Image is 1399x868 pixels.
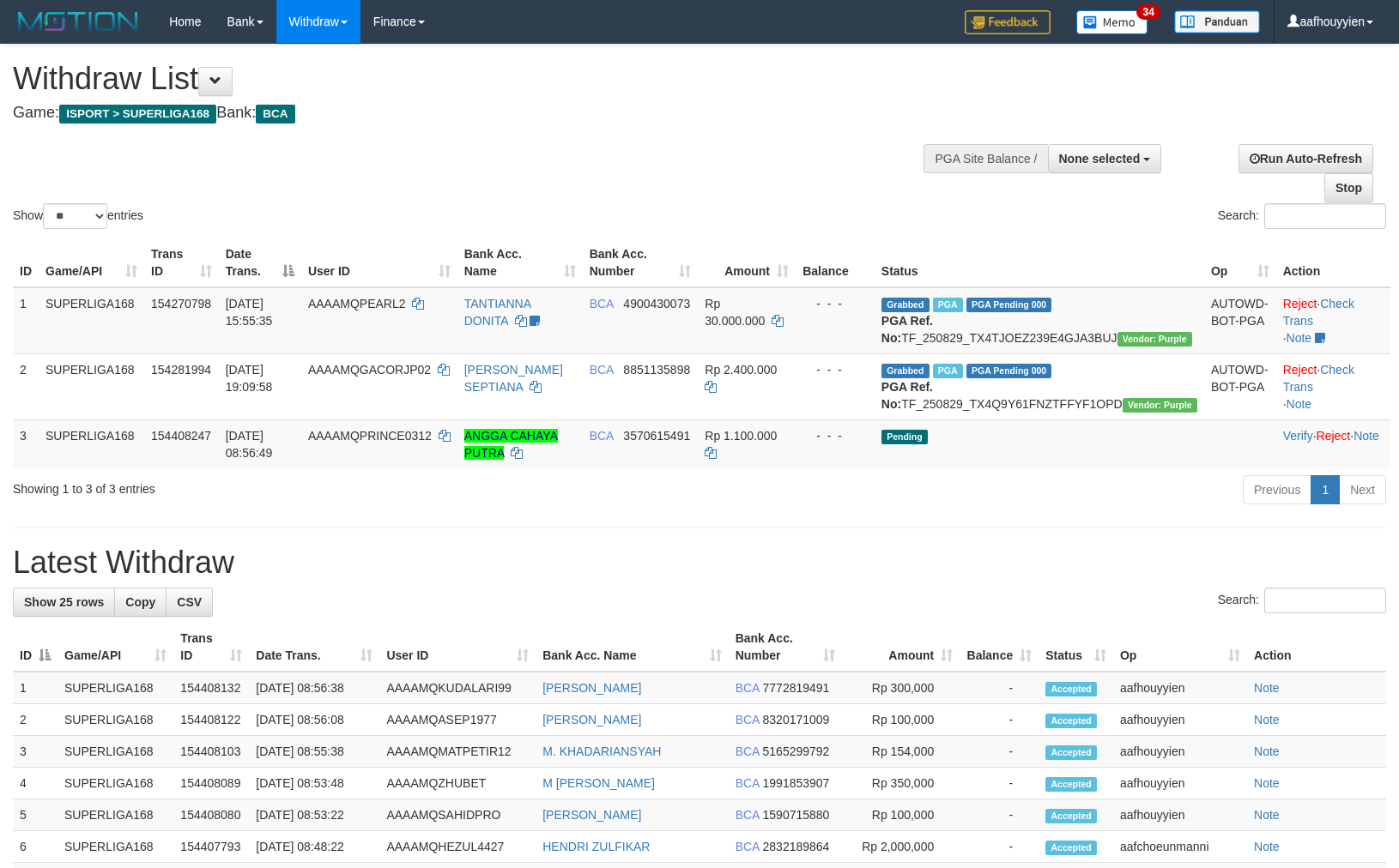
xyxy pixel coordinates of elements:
span: Copy 1590715880 to clipboard [763,808,830,822]
td: [DATE] 08:56:08 [249,704,379,736]
td: 6 [13,831,58,863]
a: Stop [1324,173,1373,202]
span: Copy 5165299792 to clipboard [763,744,830,758]
span: Grabbed [881,364,930,378]
td: 154408122 [173,704,249,736]
td: Rp 100,000 [842,704,960,736]
span: PGA Pending [966,364,1052,378]
select: Showentries [43,203,107,229]
b: PGA Ref. No: [881,380,933,411]
th: Bank Acc. Number: activate to sort column ascending [729,623,842,672]
th: Game/API: activate to sort column ascending [58,623,173,672]
h4: Game: Bank: [13,105,916,122]
a: CSV [166,588,213,617]
a: Verify [1283,429,1313,443]
span: 154408247 [151,429,211,443]
td: 1 [13,672,58,704]
span: Rp 30.000.000 [705,297,765,328]
th: Date Trans.: activate to sort column ascending [249,623,379,672]
div: Showing 1 to 3 of 3 entries [13,473,570,497]
a: 1 [1311,475,1340,504]
span: [DATE] 08:56:49 [226,429,273,460]
span: Copy 2832189864 to clipboard [763,840,830,853]
td: - [960,736,1039,768]
div: PGA Site Balance / [924,144,1047,173]
td: 3 [13,419,39,468]
h1: Latest Withdraw [13,546,1386,580]
td: AUTOWD-BOT-PGA [1204,287,1276,354]
th: ID: activate to sort column descending [13,623,58,672]
span: Copy 1991853907 to clipboard [763,776,830,790]
a: Show 25 rows [13,588,115,617]
span: 34 [1136,4,1160,20]
div: - - - [802,295,868,312]
img: Feedback.jpg [965,10,1051,34]
span: BCA [256,105,294,124]
label: Show entries [13,203,143,229]
th: Action [1247,623,1386,672]
td: [DATE] 08:53:48 [249,768,379,799]
span: BCA [736,808,760,822]
span: 154281994 [151,363,211,377]
span: ISPORT > SUPERLIGA168 [59,105,216,124]
td: Rp 350,000 [842,768,960,799]
td: · · [1276,353,1390,419]
td: - [960,704,1039,736]
span: [DATE] 15:55:35 [226,297,273,328]
span: Copy 3570615491 to clipboard [623,429,690,443]
a: [PERSON_NAME] SEPTIANA [464,363,563,394]
td: aafchoeunmanni [1113,831,1247,863]
th: Bank Acc. Name: activate to sort column ascending [536,623,728,672]
a: [PERSON_NAME] [542,681,641,695]
span: Copy 4900430073 to clipboard [623,297,690,310]
span: PGA Pending [966,298,1052,312]
span: Copy 8851135898 to clipboard [623,363,690,377]
th: Trans ID: activate to sort column ascending [144,238,219,287]
b: PGA Ref. No: [881,314,933,345]
td: [DATE] 08:48:22 [249,831,379,863]
a: Check Trans [1283,363,1354,394]
span: Accepted [1045,809,1097,823]
span: AAAAMQGACORJP02 [308,363,431,377]
span: Pending [881,430,928,444]
td: 3 [13,736,58,768]
td: 154408080 [173,799,249,831]
a: Note [1254,744,1280,758]
span: AAAAMQPEARL2 [308,297,406,310]
th: Game/API: activate to sort column ascending [39,238,144,287]
span: BCA [590,429,614,443]
td: aafhouyyien [1113,768,1247,799]
th: User ID: activate to sort column ascending [301,238,457,287]
td: [DATE] 08:56:38 [249,672,379,704]
img: MOTION_logo.png [13,9,143,34]
th: Amount: activate to sort column ascending [698,238,796,287]
td: Rp 100,000 [842,799,960,831]
td: 154408132 [173,672,249,704]
td: [DATE] 08:55:38 [249,736,379,768]
th: Bank Acc. Name: activate to sort column ascending [457,238,583,287]
span: None selected [1059,152,1141,166]
a: Note [1287,397,1312,411]
button: None selected [1048,144,1162,173]
td: 154408103 [173,736,249,768]
td: AAAAMQKUDALARI99 [379,672,536,704]
td: · · [1276,287,1390,354]
h1: Withdraw List [13,62,916,96]
td: AUTOWD-BOT-PGA [1204,353,1276,419]
span: BCA [736,776,760,790]
a: [PERSON_NAME] [542,808,641,822]
th: Date Trans.: activate to sort column descending [219,238,301,287]
label: Search: [1218,203,1386,229]
th: Balance: activate to sort column ascending [960,623,1039,672]
span: Copy 8320171009 to clipboard [763,713,830,726]
a: ANGGA CAHAYA PUTRA [464,429,558,460]
td: SUPERLIGA168 [58,736,173,768]
span: Accepted [1045,745,1097,760]
td: Rp 300,000 [842,672,960,704]
td: SUPERLIGA168 [58,704,173,736]
a: Reject [1283,363,1317,377]
a: M [PERSON_NAME] [542,776,655,790]
span: [DATE] 19:09:58 [226,363,273,394]
td: - [960,672,1039,704]
input: Search: [1264,203,1386,229]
